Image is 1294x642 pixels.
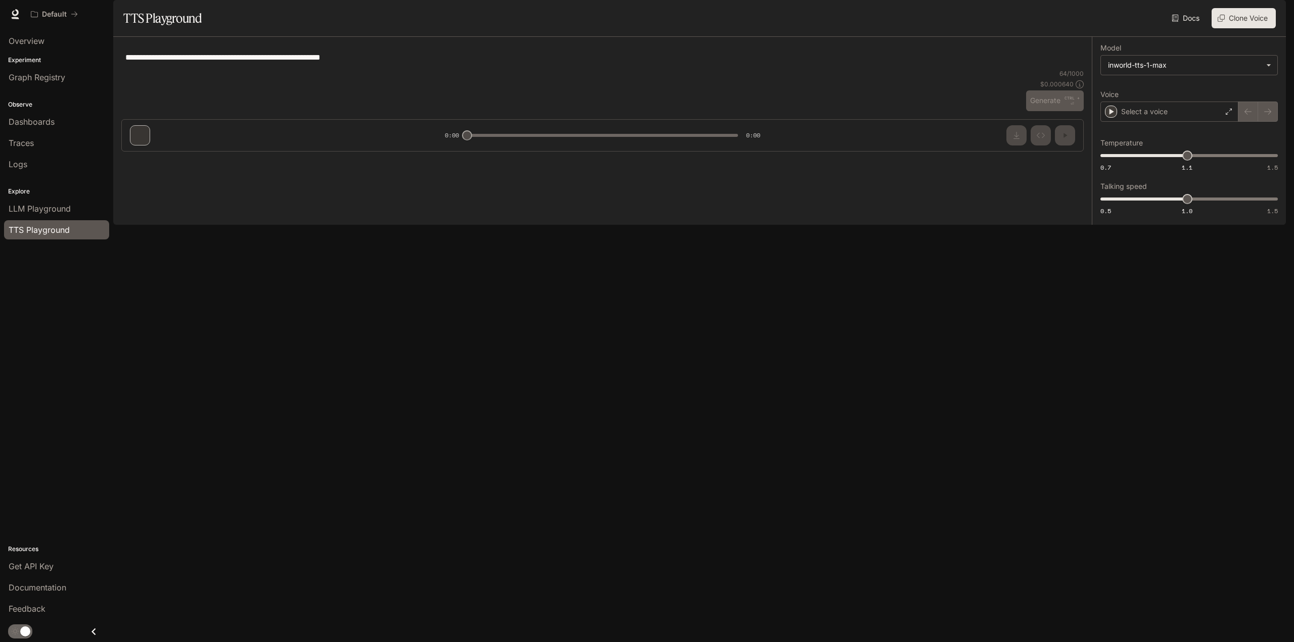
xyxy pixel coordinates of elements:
[1170,8,1204,28] a: Docs
[1267,163,1278,172] span: 1.5
[1182,207,1192,215] span: 1.0
[1100,44,1121,52] p: Model
[42,10,67,19] p: Default
[1100,183,1147,190] p: Talking speed
[123,8,202,28] h1: TTS Playground
[1100,139,1143,146] p: Temperature
[1101,56,1277,75] div: inworld-tts-1-max
[1267,207,1278,215] span: 1.5
[1059,69,1084,78] p: 64 / 1000
[1100,91,1119,98] p: Voice
[1100,163,1111,172] span: 0.7
[1040,80,1074,88] p: $ 0.000640
[1108,60,1261,70] div: inworld-tts-1-max
[26,4,82,24] button: All workspaces
[1182,163,1192,172] span: 1.1
[1100,207,1111,215] span: 0.5
[1212,8,1276,28] button: Clone Voice
[1121,107,1168,117] p: Select a voice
